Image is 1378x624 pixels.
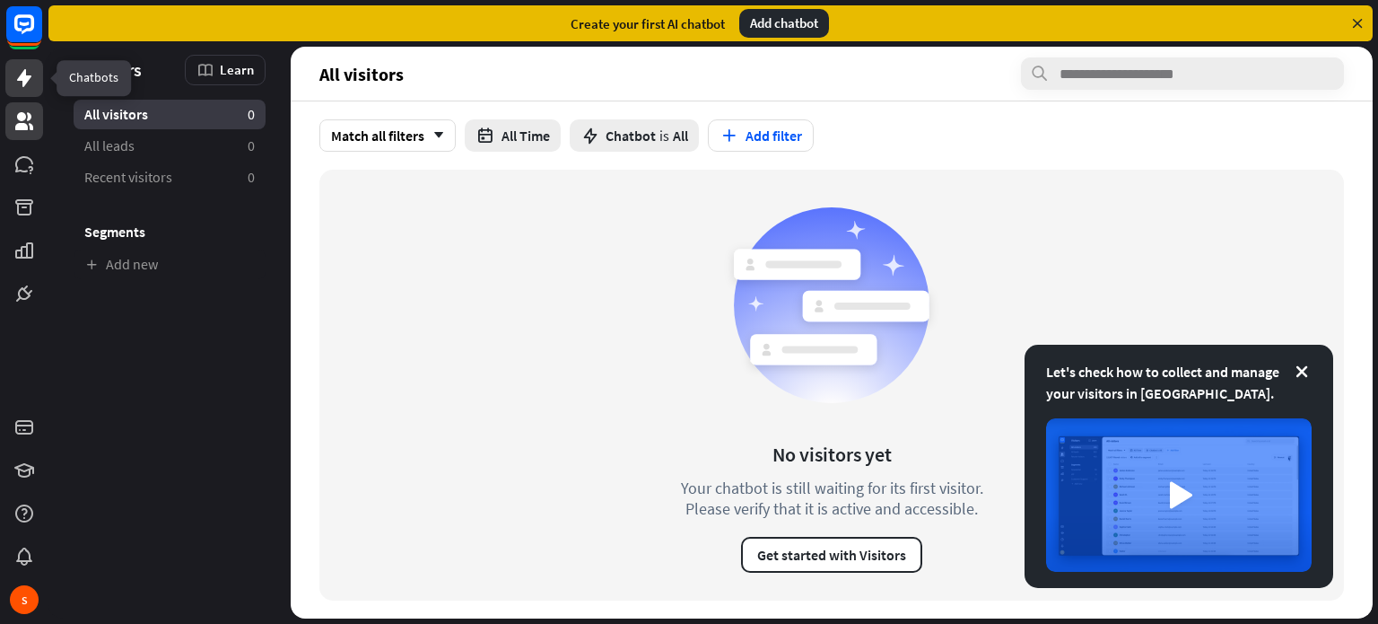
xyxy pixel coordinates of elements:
[248,136,255,155] aside: 0
[708,119,814,152] button: Add filter
[84,168,172,187] span: Recent visitors
[465,119,561,152] button: All Time
[741,537,922,573] button: Get started with Visitors
[220,61,254,78] span: Learn
[1046,361,1312,404] div: Let's check how to collect and manage your visitors in [GEOGRAPHIC_DATA].
[606,127,656,145] span: Chatbot
[74,131,266,161] a: All leads 0
[84,59,142,80] span: Visitors
[74,163,266,192] a: Recent visitors 0
[571,15,725,32] div: Create your first AI chatbot
[74,223,266,241] h3: Segments
[772,442,892,467] div: No visitors yet
[84,105,148,124] span: All visitors
[248,105,255,124] aside: 0
[14,7,68,61] button: Open LiveChat chat widget
[648,478,1016,519] div: Your chatbot is still waiting for its first visitor. Please verify that it is active and accessible.
[74,250,266,279] a: Add new
[319,64,404,84] span: All visitors
[673,127,688,145] span: All
[659,127,669,145] span: is
[739,9,829,38] div: Add chatbot
[319,119,456,152] div: Match all filters
[1046,418,1312,572] img: image
[248,168,255,187] aside: 0
[84,136,135,155] span: All leads
[424,130,444,141] i: arrow_down
[10,585,39,614] div: S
